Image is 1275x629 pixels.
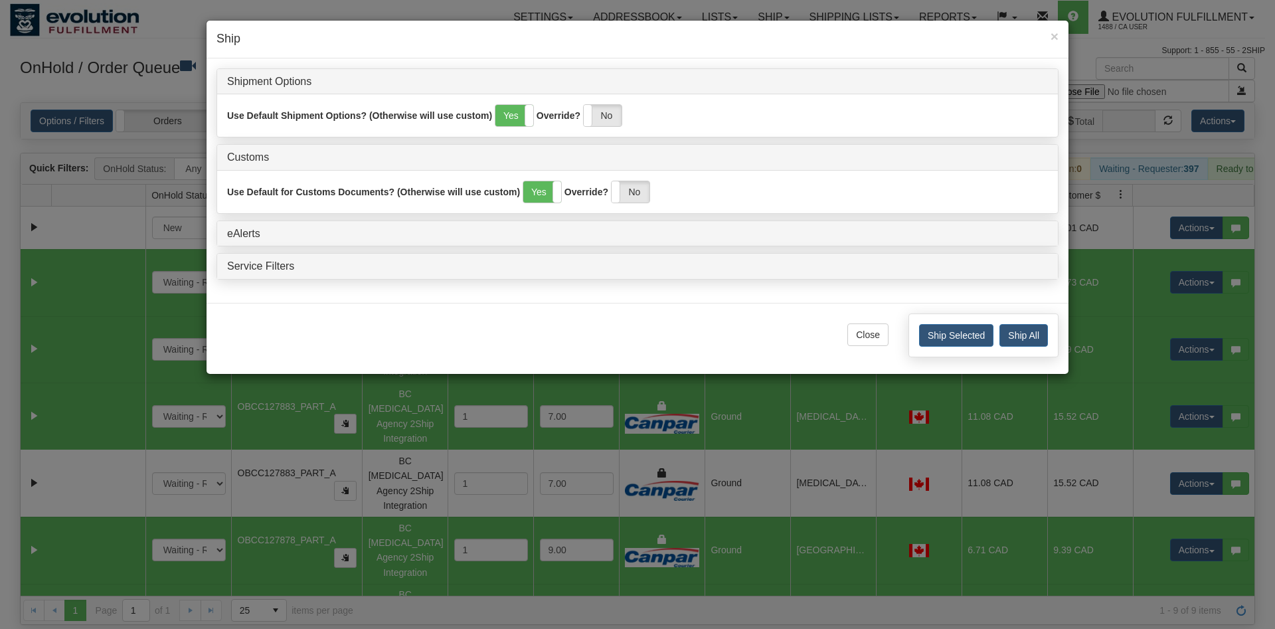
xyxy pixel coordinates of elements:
[227,260,294,272] a: Service Filters
[999,324,1048,347] button: Ship All
[227,185,520,199] label: Use Default for Customs Documents? (Otherwise will use custom)
[564,185,608,199] label: Override?
[847,323,889,346] button: Close
[227,151,269,163] a: Customs
[227,76,311,87] a: Shipment Options
[523,181,561,203] label: Yes
[537,109,580,122] label: Override?
[612,181,649,203] label: No
[227,109,492,122] label: Use Default Shipment Options? (Otherwise will use custom)
[227,228,260,239] a: eAlerts
[919,324,993,347] button: Ship Selected
[216,31,1059,48] h4: Ship
[495,105,533,126] label: Yes
[584,105,622,126] label: No
[1051,29,1059,44] span: ×
[1051,29,1059,43] button: Close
